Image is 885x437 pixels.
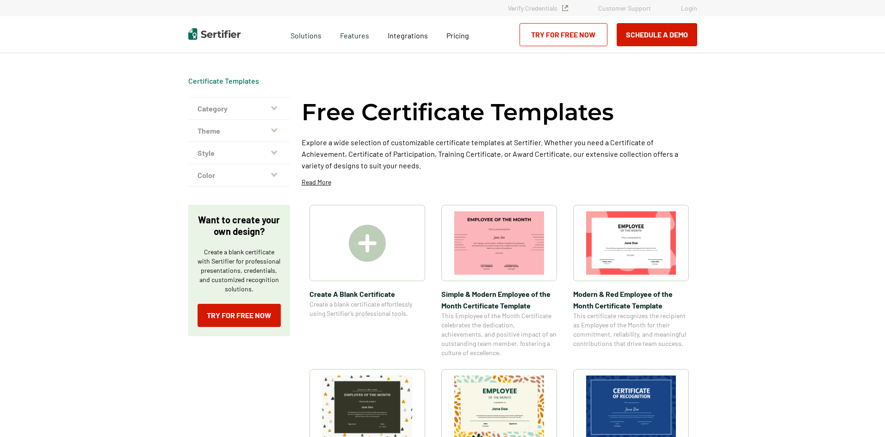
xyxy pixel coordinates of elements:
[454,211,544,275] img: Simple & Modern Employee of the Month Certificate Template
[562,5,568,11] img: Verified
[388,29,428,40] a: Integrations
[188,98,290,120] button: Category
[340,29,369,40] span: Features
[508,4,568,12] a: Verify Credentials
[302,178,331,187] p: Read More
[446,31,469,40] span: Pricing
[441,311,557,357] span: This Employee of the Month Certificate celebrates the dedication, achievements, and positive impa...
[388,31,428,40] span: Integrations
[573,205,689,357] a: Modern & Red Employee of the Month Certificate TemplateModern & Red Employee of the Month Certifi...
[291,29,322,40] span: Solutions
[309,288,425,300] span: Create A Blank Certificate
[681,4,697,12] a: Login
[302,136,697,171] p: Explore a wide selection of customizable certificate templates at Sertifier. Whether you need a C...
[198,214,281,237] p: Want to create your own design?
[198,304,281,327] a: Try for Free Now
[573,288,689,311] span: Modern & Red Employee of the Month Certificate Template
[188,76,259,86] span: Certificate Templates
[598,4,651,12] a: Customer Support
[586,211,676,275] img: Modern & Red Employee of the Month Certificate Template
[441,205,557,357] a: Simple & Modern Employee of the Month Certificate TemplateSimple & Modern Employee of the Month C...
[520,23,607,46] a: Try for Free Now
[441,288,557,311] span: Simple & Modern Employee of the Month Certificate Template
[198,247,281,294] p: Create a blank certificate with Sertifier for professional presentations, credentials, and custom...
[309,300,425,318] span: Create a blank certificate effortlessly using Sertifier’s professional tools.
[188,142,290,164] button: Style
[302,97,614,127] h1: Free Certificate Templates
[188,120,290,142] button: Theme
[188,28,241,40] img: Sertifier | Digital Credentialing Platform
[188,76,259,86] div: Breadcrumb
[188,76,259,85] a: Certificate Templates
[188,164,290,186] button: Color
[349,225,386,262] img: Create A Blank Certificate
[573,311,689,348] span: This certificate recognizes the recipient as Employee of the Month for their commitment, reliabil...
[446,29,469,40] a: Pricing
